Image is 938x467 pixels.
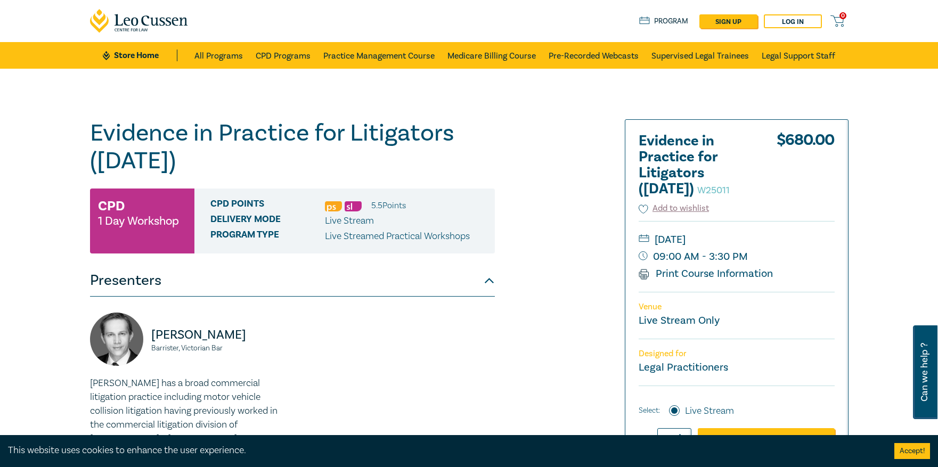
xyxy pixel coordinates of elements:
img: https://s3.ap-southeast-2.amazonaws.com/leo-cussen-store-production-content/Contacts/Brad%20Wrigh... [90,313,143,366]
a: Supervised Legal Trainees [651,42,749,69]
label: Qty [639,432,650,444]
input: 1 [657,428,691,448]
p: [PERSON_NAME] has a broad commercial litigation practice including motor vehicle collision litiga... [90,376,286,460]
span: Select: [639,405,660,416]
button: Presenters [90,265,495,297]
a: All Programs [194,42,243,69]
button: Accept cookies [894,443,930,459]
img: Substantive Law [345,201,362,211]
a: Add to Cart [698,428,835,448]
div: $ 680.00 [777,133,835,202]
p: Live Streamed Practical Workshops [325,230,470,243]
a: Pre-Recorded Webcasts [549,42,639,69]
button: Add to wishlist [639,202,709,215]
span: Program type [210,230,325,243]
a: Live Stream Only [639,314,720,327]
a: Print Course Information [639,267,773,281]
p: Venue [639,302,835,312]
a: sign up [699,14,757,28]
a: Practice Management Course [323,42,435,69]
span: 0 [839,12,846,19]
a: Program [639,15,689,27]
li: 5.5 Point s [371,199,406,212]
small: Legal Practitioners [639,361,728,374]
a: Legal Support Staff [762,42,835,69]
span: Delivery Mode [210,214,325,228]
a: Store Home [103,50,177,61]
p: [PERSON_NAME] [151,326,286,343]
small: Barrister, Victorian Bar [151,345,286,352]
small: 1 Day Workshop [98,216,179,226]
small: [DATE] [639,231,835,248]
div: This website uses cookies to enhance the user experience. [8,444,878,457]
h1: Evidence in Practice for Litigators ([DATE]) [90,119,495,175]
label: Live Stream [685,404,734,418]
span: Can we help ? [919,332,929,413]
img: Professional Skills [325,201,342,211]
h2: Evidence in Practice for Litigators ([DATE]) [639,133,756,197]
a: Log in [764,14,822,28]
span: Live Stream [325,215,374,227]
h3: CPD [98,196,125,216]
p: Designed for [639,349,835,359]
a: Medicare Billing Course [447,42,536,69]
small: W25011 [697,184,730,196]
small: 09:00 AM - 3:30 PM [639,248,835,265]
a: CPD Programs [256,42,311,69]
span: CPD Points [210,199,325,212]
